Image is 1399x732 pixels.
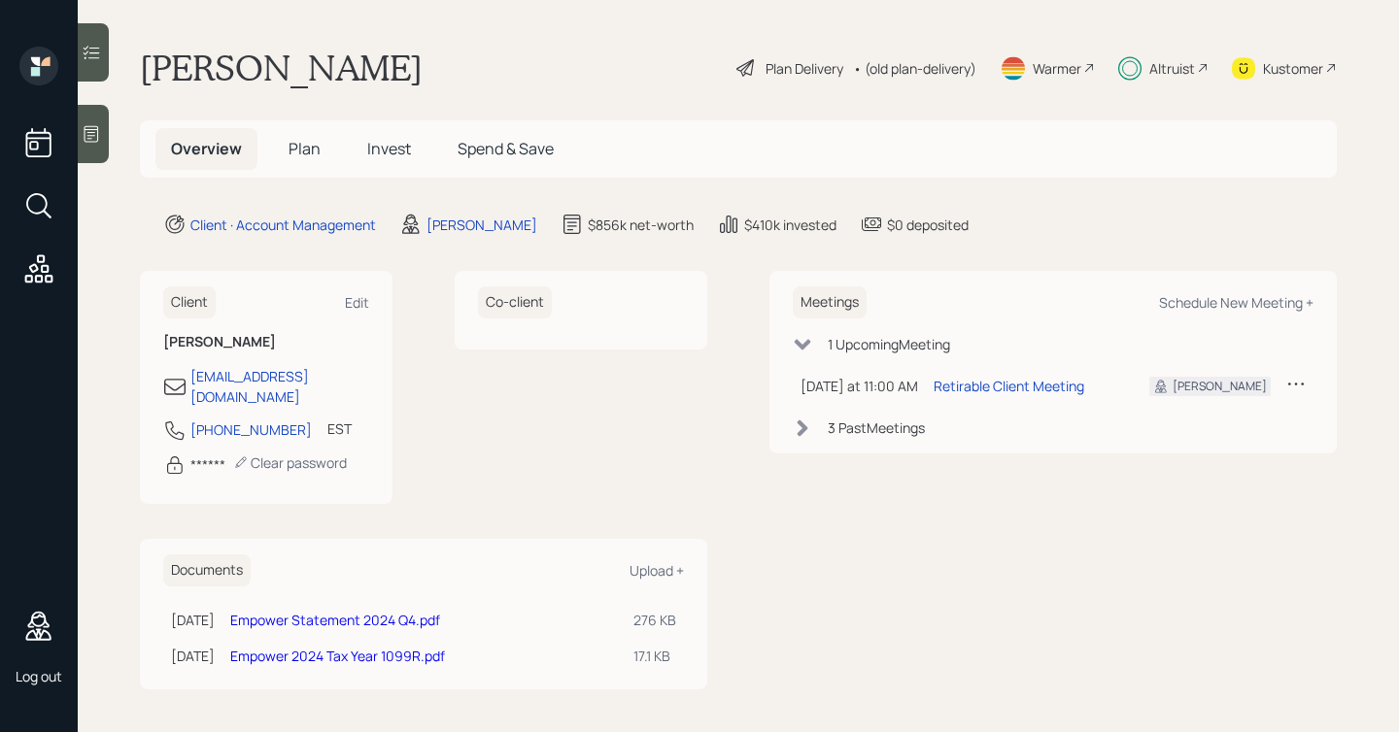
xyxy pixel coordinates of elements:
[853,58,976,79] div: • (old plan-delivery)
[633,646,676,666] div: 17.1 KB
[744,215,836,235] div: $410k invested
[327,418,352,439] div: EST
[16,667,62,685] div: Log out
[163,286,216,318] h6: Client
[171,646,215,666] div: [DATE]
[367,138,411,159] span: Invest
[793,286,867,318] h6: Meetings
[1173,378,1267,395] div: [PERSON_NAME]
[233,453,347,472] div: Clear password
[171,138,242,159] span: Overview
[1149,58,1195,79] div: Altruist
[1263,58,1323,79] div: Kustomer
[1159,293,1314,312] div: Schedule New Meeting +
[630,561,684,580] div: Upload +
[140,47,423,89] h1: [PERSON_NAME]
[427,215,537,235] div: [PERSON_NAME]
[478,286,552,318] h6: Co-client
[289,138,321,159] span: Plan
[190,366,369,407] div: [EMAIL_ADDRESS][DOMAIN_NAME]
[163,554,251,586] h6: Documents
[190,419,312,440] div: [PHONE_NUMBER]
[171,610,215,630] div: [DATE]
[887,215,969,235] div: $0 deposited
[828,334,950,354] div: 1 Upcoming Meeting
[828,417,925,438] div: 3 Past Meeting s
[934,376,1084,396] div: Retirable Client Meeting
[458,138,554,159] span: Spend & Save
[163,334,369,350] h6: [PERSON_NAME]
[230,647,445,665] a: Empower 2024 Tax Year 1099R.pdf
[766,58,843,79] div: Plan Delivery
[588,215,694,235] div: $856k net-worth
[801,376,918,396] div: [DATE] at 11:00 AM
[345,293,369,312] div: Edit
[633,610,676,630] div: 276 KB
[190,215,376,235] div: Client · Account Management
[230,611,440,629] a: Empower Statement 2024 Q4.pdf
[1033,58,1081,79] div: Warmer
